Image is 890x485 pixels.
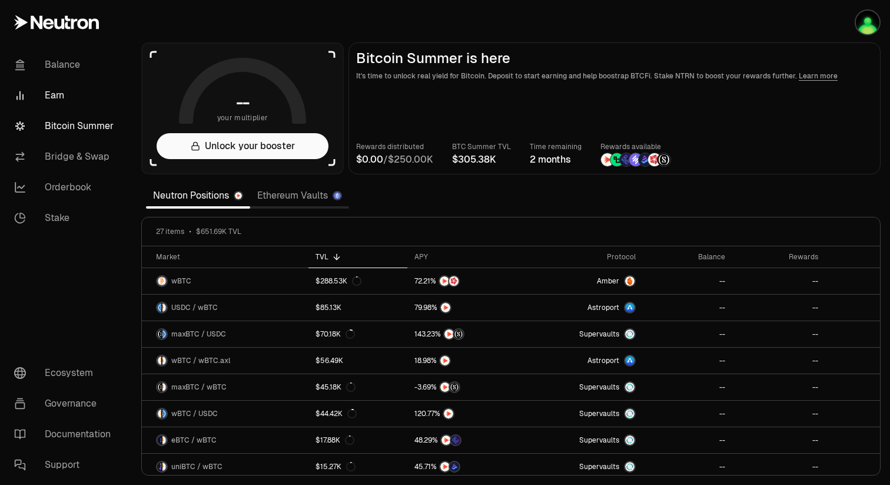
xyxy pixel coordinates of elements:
[5,388,127,419] a: Governance
[526,401,643,427] a: SupervaultsSupervaults
[316,303,341,312] div: $85.13K
[157,462,161,471] img: uniBTC Logo
[157,356,161,365] img: wBTC Logo
[142,401,308,427] a: wBTC LogoUSDC LogowBTC / USDC
[625,409,635,418] img: Supervaults
[414,302,519,314] button: NTRN
[732,268,826,294] a: --
[579,409,619,418] span: Supervaults
[236,93,250,112] h1: --
[5,141,127,172] a: Bridge & Swap
[356,70,873,82] p: It's time to unlock real yield for Bitcoin. Deposit to start earning and help boostrap BTCFi. Sta...
[454,329,463,339] img: Structured Points
[526,427,643,453] a: SupervaultsSupervaults
[157,276,167,286] img: wBTC Logo
[334,192,341,199] img: Ethereum Logo
[650,252,725,262] div: Balance
[414,434,519,446] button: NTRNEtherFi Points
[450,382,459,392] img: Structured Points
[600,141,671,153] p: Rewards available
[625,329,635,339] img: Supervaults
[732,374,826,400] a: --
[142,454,308,480] a: uniBTC LogowBTC LogouniBTC / wBTC
[356,50,873,67] h2: Bitcoin Summer is here
[414,381,519,393] button: NTRNStructured Points
[444,329,454,339] img: NTRN
[308,321,408,347] a: $70.18K
[171,303,218,312] span: USDC / wBTC
[157,303,161,312] img: USDC Logo
[643,321,732,347] a: --
[162,329,167,339] img: USDC Logo
[587,356,619,365] span: Astroport
[452,141,511,153] p: BTC Summer TVL
[162,303,167,312] img: wBTC Logo
[732,321,826,347] a: --
[579,462,619,471] span: Supervaults
[450,462,459,471] img: Bedrock Diamonds
[579,329,619,339] span: Supervaults
[407,401,526,427] a: NTRN
[648,153,661,166] img: Mars Fragments
[449,276,459,286] img: Mars Fragments
[620,153,633,166] img: EtherFi Points
[530,141,582,153] p: Time remaining
[629,153,642,166] img: Solv Points
[356,153,433,167] div: /
[156,252,301,262] div: Market
[171,409,218,418] span: wBTC / USDC
[162,382,167,392] img: wBTC Logo
[142,348,308,374] a: wBTC LogowBTC.axl LogowBTC / wBTC.axl
[308,454,408,480] a: $15.27K
[601,153,614,166] img: NTRN
[444,409,453,418] img: NTRN
[526,348,643,374] a: Astroport
[5,50,127,80] a: Balance
[441,435,451,445] img: NTRN
[414,275,519,287] button: NTRNMars Fragments
[316,276,361,286] div: $288.53K
[5,419,127,450] a: Documentation
[142,427,308,453] a: eBTC LogowBTC LogoeBTC / wBTC
[414,408,519,420] button: NTRN
[356,141,433,153] p: Rewards distributed
[643,348,732,374] a: --
[5,172,127,203] a: Orderbook
[5,80,127,111] a: Earn
[414,461,519,473] button: NTRNBedrock Diamonds
[171,382,227,392] span: maxBTC / wBTC
[157,435,161,445] img: eBTC Logo
[407,427,526,453] a: NTRNEtherFi Points
[235,192,242,199] img: Neutron Logo
[643,401,732,427] a: --
[316,435,354,445] div: $17.88K
[441,303,450,312] img: NTRN
[5,450,127,480] a: Support
[142,295,308,321] a: USDC LogowBTC LogoUSDC / wBTC
[407,295,526,321] a: NTRN
[316,409,357,418] div: $44.42K
[639,153,652,166] img: Bedrock Diamonds
[250,184,349,207] a: Ethereum Vaults
[643,454,732,480] a: --
[625,382,635,392] img: Supervaults
[526,268,643,294] a: AmberAmber
[196,227,241,236] span: $651.69K TVL
[440,356,450,365] img: NTRN
[162,409,167,418] img: USDC Logo
[157,409,161,418] img: wBTC Logo
[162,435,167,445] img: wBTC Logo
[625,435,635,445] img: Supervaults
[732,348,826,374] a: --
[732,295,826,321] a: --
[587,303,619,312] span: Astroport
[657,153,670,166] img: Structured Points
[440,382,450,392] img: NTRN
[308,295,408,321] a: $85.13K
[156,227,184,236] span: 27 items
[146,184,250,207] a: Neutron Positions
[856,11,879,34] img: Ted
[5,358,127,388] a: Ecosystem
[142,374,308,400] a: maxBTC LogowBTC LogomaxBTC / wBTC
[625,462,635,471] img: Supervaults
